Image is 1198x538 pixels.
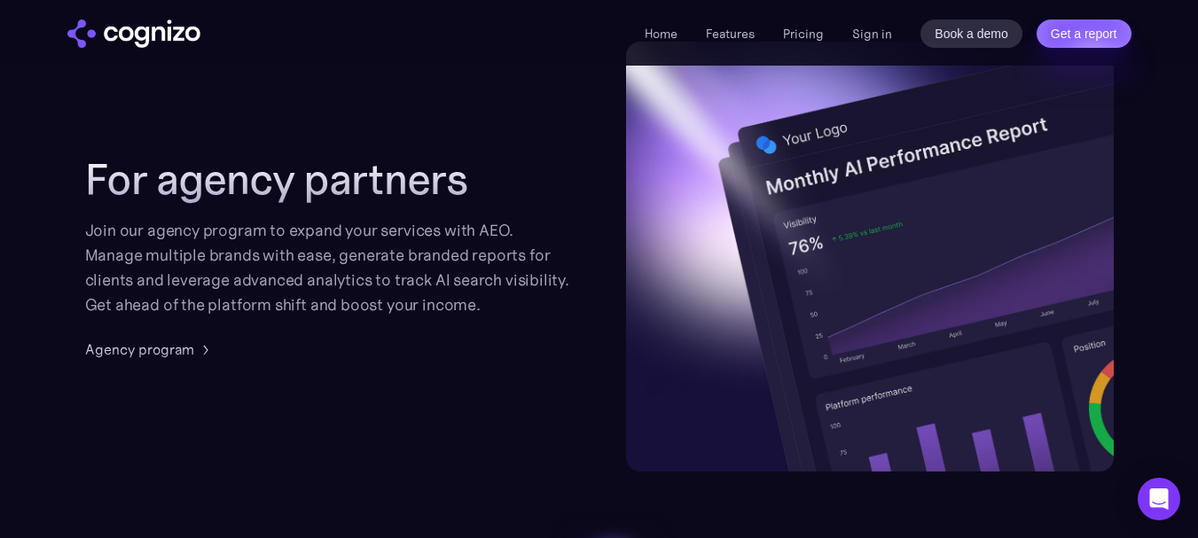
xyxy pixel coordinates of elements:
[783,26,824,42] a: Pricing
[85,218,573,317] div: Join our agency program to expand your services with AEO. Manage multiple brands with ease, gener...
[1037,19,1131,48] a: Get a report
[85,339,215,360] a: Agency program
[706,26,755,42] a: Features
[85,339,194,360] div: Agency program
[1138,478,1180,520] div: Open Intercom Messenger
[920,19,1022,48] a: Book a demo
[67,19,200,48] a: home
[85,154,573,204] h2: For agency partners
[645,26,677,42] a: Home
[67,19,200,48] img: cognizo logo
[852,23,892,44] a: Sign in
